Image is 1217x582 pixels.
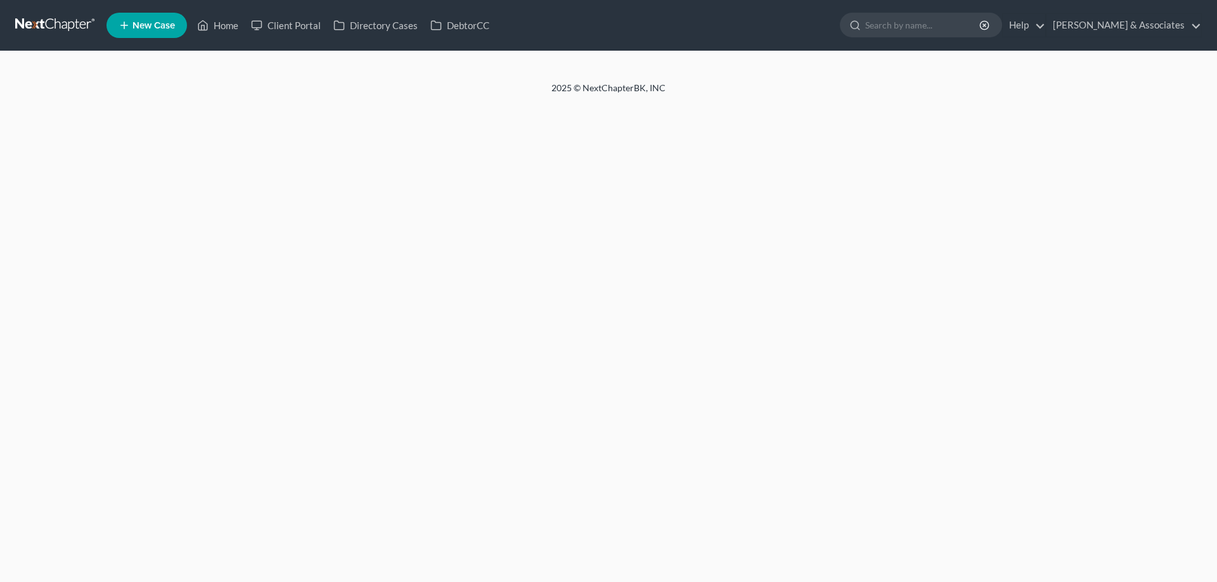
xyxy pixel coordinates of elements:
input: Search by name... [865,13,981,37]
span: New Case [132,21,175,30]
a: DebtorCC [424,14,496,37]
a: Directory Cases [327,14,424,37]
a: Help [1003,14,1045,37]
div: 2025 © NextChapterBK, INC [247,82,970,104]
a: Client Portal [245,14,327,37]
a: Home [191,14,245,37]
a: [PERSON_NAME] & Associates [1046,14,1201,37]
